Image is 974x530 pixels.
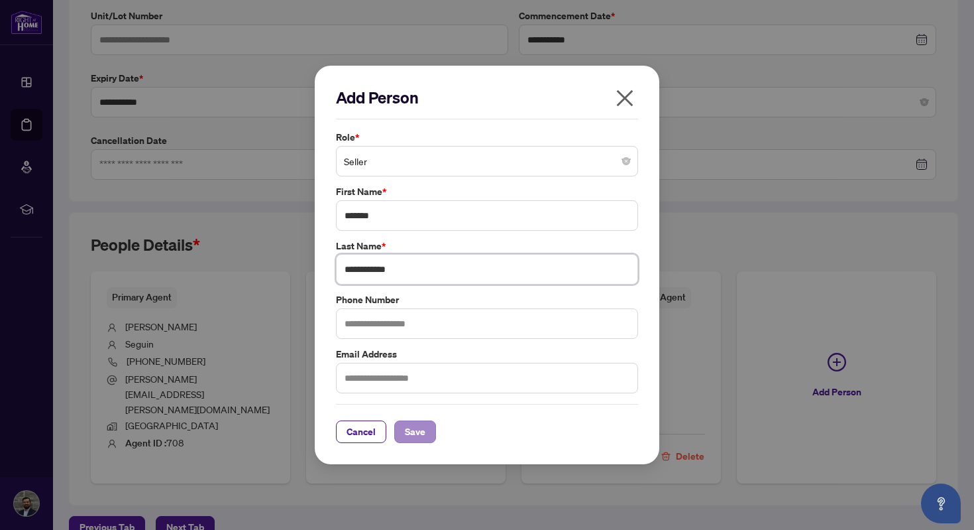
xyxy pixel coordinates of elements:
label: Email Address [336,347,638,362]
span: Cancel [347,421,376,442]
span: close-circle [622,157,630,165]
span: Seller [344,149,630,174]
label: Role [336,130,638,145]
button: Open asap [921,484,961,523]
span: close [614,88,635,109]
label: First Name [336,184,638,199]
span: Save [405,421,425,442]
label: Phone Number [336,293,638,307]
button: Save [394,421,436,443]
label: Last Name [336,239,638,253]
h2: Add Person [336,87,638,108]
button: Cancel [336,421,386,443]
